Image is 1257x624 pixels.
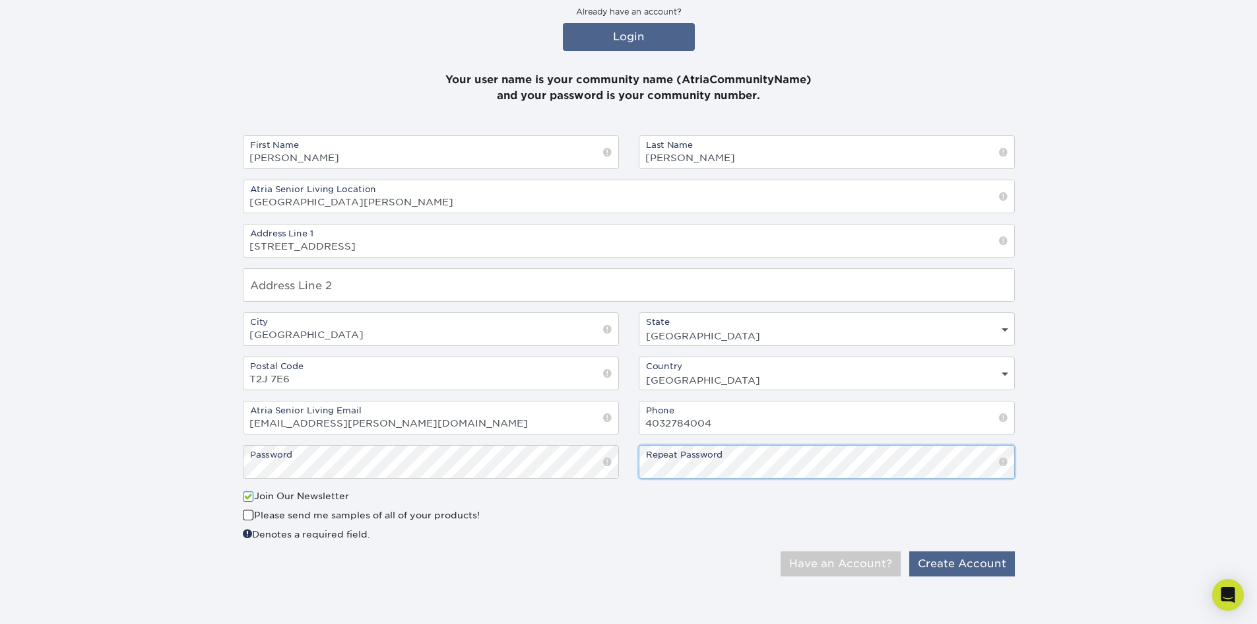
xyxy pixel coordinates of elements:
p: Your user name is your community name (AtriaCommunityName) and your password is your community nu... [243,56,1015,104]
div: Open Intercom Messenger [1212,579,1244,611]
button: Have an Account? [781,551,901,576]
a: Login [563,23,695,51]
div: Denotes a required field. [243,527,619,541]
p: Already have an account? [243,6,1015,18]
iframe: reCAPTCHA [814,489,991,535]
button: Create Account [909,551,1015,576]
label: Please send me samples of all of your products! [243,508,480,522]
label: Join Our Newsletter [243,489,349,503]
